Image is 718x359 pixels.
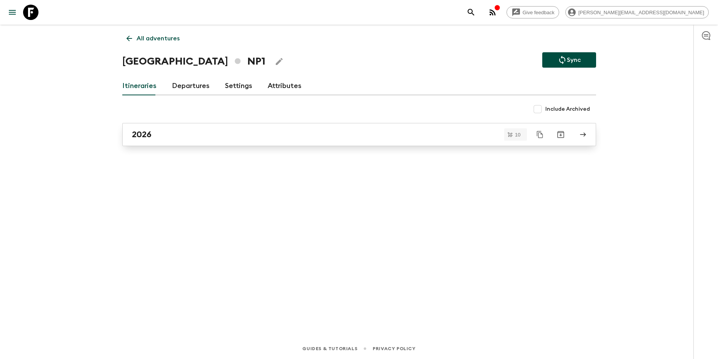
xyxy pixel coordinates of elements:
[132,130,152,140] h2: 2026
[172,77,210,95] a: Departures
[225,77,252,95] a: Settings
[272,54,287,69] button: Edit Adventure Title
[373,344,415,353] a: Privacy Policy
[553,127,568,142] button: Archive
[137,34,180,43] p: All adventures
[574,10,708,15] span: [PERSON_NAME][EMAIL_ADDRESS][DOMAIN_NAME]
[545,105,590,113] span: Include Archived
[122,54,265,69] h1: [GEOGRAPHIC_DATA] NP1
[542,52,596,68] button: Sync adventure departures to the booking engine
[463,5,479,20] button: search adventures
[565,6,709,18] div: [PERSON_NAME][EMAIL_ADDRESS][DOMAIN_NAME]
[302,344,357,353] a: Guides & Tutorials
[567,55,581,65] p: Sync
[268,77,302,95] a: Attributes
[510,132,525,137] span: 10
[5,5,20,20] button: menu
[122,77,157,95] a: Itineraries
[122,123,596,146] a: 2026
[506,6,559,18] a: Give feedback
[533,128,547,141] button: Duplicate
[518,10,559,15] span: Give feedback
[122,31,184,46] a: All adventures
